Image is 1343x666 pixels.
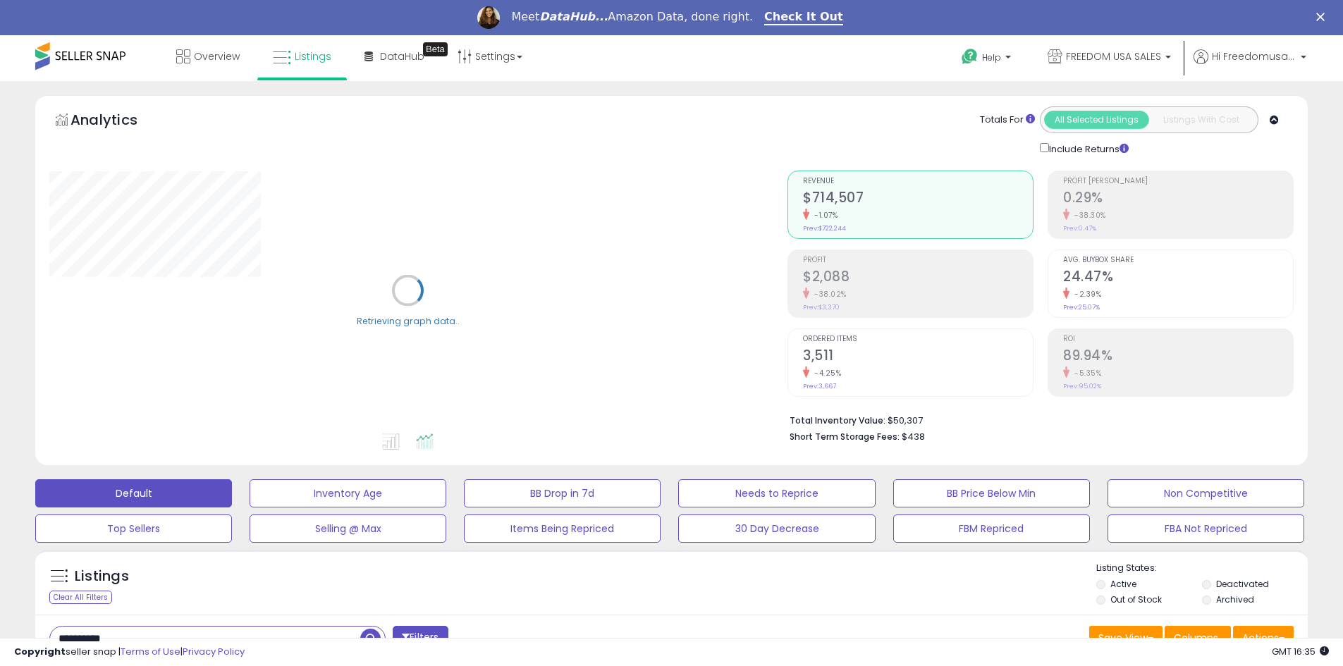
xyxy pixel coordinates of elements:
[1108,479,1304,507] button: Non Competitive
[1216,578,1269,590] label: Deactivated
[1096,562,1308,575] p: Listing States:
[1063,224,1096,233] small: Prev: 0.47%
[809,368,841,378] small: -4.25%
[1029,140,1146,156] div: Include Returns
[1069,289,1101,300] small: -2.39%
[1233,626,1294,650] button: Actions
[1037,35,1182,81] a: FREEDOM USA SALES
[803,335,1033,343] span: Ordered Items
[803,269,1033,288] h2: $2,088
[447,35,533,78] a: Settings
[1063,178,1293,185] span: Profit [PERSON_NAME]
[678,514,875,543] button: 30 Day Decrease
[70,110,165,133] h5: Analytics
[183,645,245,658] a: Privacy Policy
[803,382,836,390] small: Prev: 3,667
[354,35,435,78] a: DataHub
[166,35,250,78] a: Overview
[1066,49,1161,63] span: FREEDOM USA SALES
[477,6,500,29] img: Profile image for Georgie
[803,190,1033,209] h2: $714,507
[250,479,446,507] button: Inventory Age
[809,289,847,300] small: -38.02%
[1069,368,1101,378] small: -5.35%
[1316,13,1330,21] div: Close
[1089,626,1163,650] button: Save View
[803,347,1033,366] h2: 3,511
[1216,593,1254,605] label: Archived
[803,303,840,312] small: Prev: $3,370
[1063,347,1293,366] h2: 89.94%
[250,514,446,543] button: Selling @ Max
[980,113,1035,127] div: Totals For
[464,514,661,543] button: Items Being Repriced
[1063,303,1100,312] small: Prev: 25.07%
[262,35,342,78] a: Listings
[295,49,331,63] span: Listings
[803,257,1033,264] span: Profit
[893,479,1090,507] button: BB Price Below Min
[35,479,232,507] button: Default
[1063,257,1293,264] span: Avg. Buybox Share
[950,37,1025,81] a: Help
[464,479,661,507] button: BB Drop in 7d
[1165,626,1231,650] button: Columns
[1110,593,1162,605] label: Out of Stock
[893,514,1090,543] button: FBM Repriced
[1063,335,1293,343] span: ROI
[423,42,448,56] div: Tooltip anchor
[1212,49,1296,63] span: Hi Freedomusasales
[1194,49,1306,81] a: Hi Freedomusasales
[1108,514,1304,543] button: FBA Not Repriced
[357,314,460,327] div: Retrieving graph data..
[790,414,885,426] b: Total Inventory Value:
[1069,210,1106,221] small: -38.30%
[982,51,1001,63] span: Help
[1148,111,1253,129] button: Listings With Cost
[1110,578,1136,590] label: Active
[790,411,1283,428] li: $50,307
[393,626,448,650] button: Filters
[1063,269,1293,288] h2: 24.47%
[1272,645,1329,658] span: 2025-09-12 16:35 GMT
[809,210,838,221] small: -1.07%
[380,49,424,63] span: DataHub
[961,48,979,66] i: Get Help
[803,178,1033,185] span: Revenue
[1174,631,1218,645] span: Columns
[49,591,112,604] div: Clear All Filters
[539,10,608,23] i: DataHub...
[121,645,180,658] a: Terms of Use
[35,514,232,543] button: Top Sellers
[75,567,129,586] h5: Listings
[1063,382,1101,390] small: Prev: 95.02%
[194,49,240,63] span: Overview
[803,224,846,233] small: Prev: $722,244
[764,10,843,25] a: Check It Out
[902,430,925,443] span: $438
[14,646,245,659] div: seller snap | |
[1044,111,1149,129] button: All Selected Listings
[790,431,900,443] b: Short Term Storage Fees:
[14,645,66,658] strong: Copyright
[511,10,753,24] div: Meet Amazon Data, done right.
[1063,190,1293,209] h2: 0.29%
[678,479,875,507] button: Needs to Reprice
